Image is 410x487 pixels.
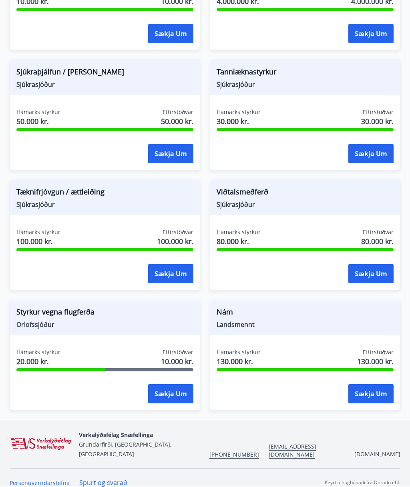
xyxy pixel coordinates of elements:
span: Eftirstöðvar [363,348,394,356]
span: Landsmennt [217,320,394,329]
span: Eftirstöðvar [363,108,394,116]
span: Nám [217,307,394,320]
span: 80.000 kr. [361,236,394,247]
button: Sækja um [348,24,394,43]
a: Persónuverndarstefna [10,479,70,487]
span: 130.000 kr. [217,356,261,367]
a: Spurt og svarað [79,478,127,487]
span: Grundarfirði, [GEOGRAPHIC_DATA], [GEOGRAPHIC_DATA] [79,441,171,458]
button: Sækja um [348,384,394,403]
span: 10.000 kr. [161,356,193,367]
span: 100.000 kr. [157,236,193,247]
span: Styrkur vegna flugferða [16,307,193,320]
span: 130.000 kr. [357,356,394,367]
span: 100.000 kr. [16,236,60,247]
span: Eftirstöðvar [163,108,193,116]
span: Hámarks styrkur [16,348,60,356]
span: Hámarks styrkur [16,108,60,116]
span: Sjúkrasjóður [217,200,394,209]
button: Sækja um [148,264,193,283]
button: Sækja um [148,24,193,43]
button: Sækja um [148,144,193,163]
span: Hámarks styrkur [217,348,261,356]
span: 50.000 kr. [16,116,60,126]
span: Eftirstöðvar [163,348,193,356]
span: Tæknifrjóvgun / ættleiðing [16,186,193,200]
span: Sjúkrasjóður [16,200,193,209]
span: Verkalýðsfélag Snæfellinga [79,431,153,439]
span: Eftirstöðvar [163,228,193,236]
span: Hámarks styrkur [217,108,261,116]
span: Sjúkraþjálfun / [PERSON_NAME] [16,66,193,80]
button: Sækja um [348,144,394,163]
span: 50.000 kr. [161,116,193,126]
span: Sjúkrasjóður [16,80,193,89]
span: 80.000 kr. [217,236,261,247]
p: Keyrt á hugbúnaði frá Dorado ehf. [325,479,400,486]
span: Viðtalsmeðferð [217,186,394,200]
a: [DOMAIN_NAME] [354,450,400,458]
span: Sjúkrasjóður [217,80,394,89]
span: Eftirstöðvar [363,228,394,236]
span: 20.000 kr. [16,356,60,367]
button: Sækja um [348,264,394,283]
span: Hámarks styrkur [16,228,60,236]
img: WvRpJk2u6KDFA1HvFrCJUzbr97ECa5dHUCvez65j.png [10,437,72,451]
span: Orlofssjóður [16,320,193,329]
span: 30.000 kr. [361,116,394,126]
span: 30.000 kr. [217,116,261,126]
span: Tannlæknastyrkur [217,66,394,80]
span: Hámarks styrkur [217,228,261,236]
button: Sækja um [148,384,193,403]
